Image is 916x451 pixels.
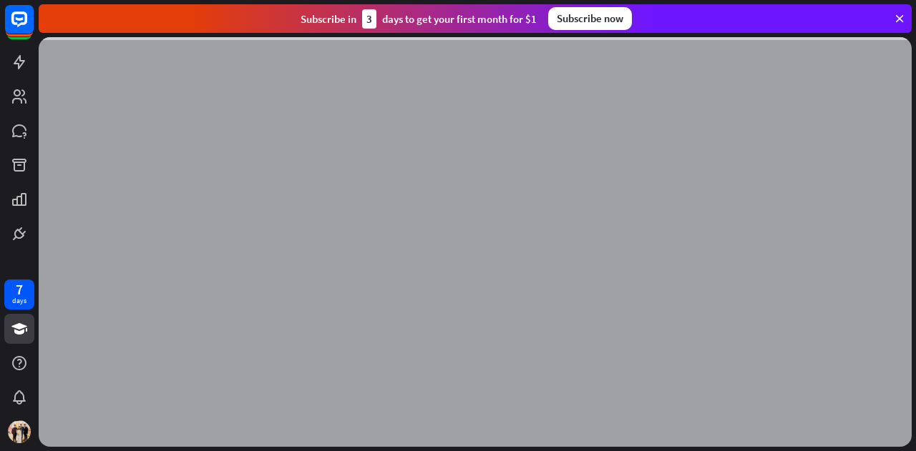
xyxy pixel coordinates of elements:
div: Subscribe in days to get your first month for $1 [301,9,537,29]
div: 7 [16,283,23,296]
a: 7 days [4,279,34,309]
div: days [12,296,26,306]
div: Subscribe now [548,7,632,30]
div: 3 [362,9,376,29]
